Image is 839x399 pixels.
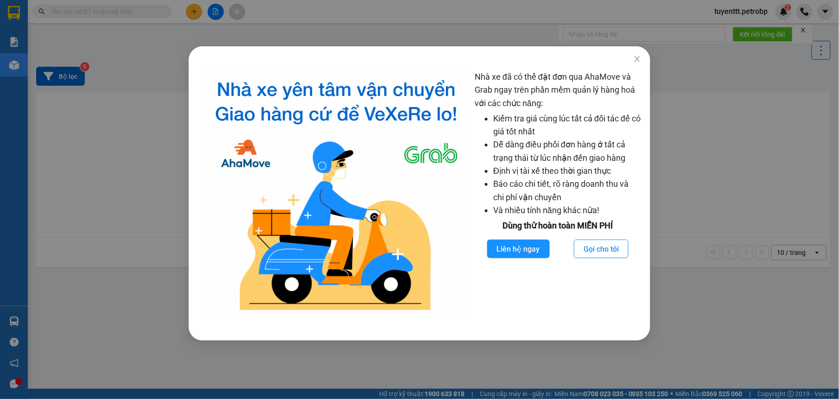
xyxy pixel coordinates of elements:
img: logo [205,70,467,317]
div: Nhà xe đã có thể đặt đơn qua AhaMove và Grab ngay trên phần mềm quản lý hàng hoá với các chức năng: [475,70,641,317]
li: Định vị tài xế theo thời gian thực [493,165,641,177]
div: Dùng thử hoàn toàn MIỄN PHÍ [475,219,641,232]
button: Liên hệ ngay [487,240,550,258]
button: Close [624,46,650,72]
span: Liên hệ ngay [497,243,540,255]
li: Dễ dàng điều phối đơn hàng ở tất cả trạng thái từ lúc nhận đến giao hàng [493,138,641,165]
li: Kiểm tra giá cùng lúc tất cả đối tác để có giá tốt nhất [493,112,641,139]
li: Báo cáo chi tiết, rõ ràng doanh thu và chi phí vận chuyển [493,177,641,204]
span: Gọi cho tôi [584,243,619,255]
li: Và nhiều tính năng khác nữa! [493,204,641,217]
button: Gọi cho tôi [574,240,629,258]
span: close [634,55,641,63]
